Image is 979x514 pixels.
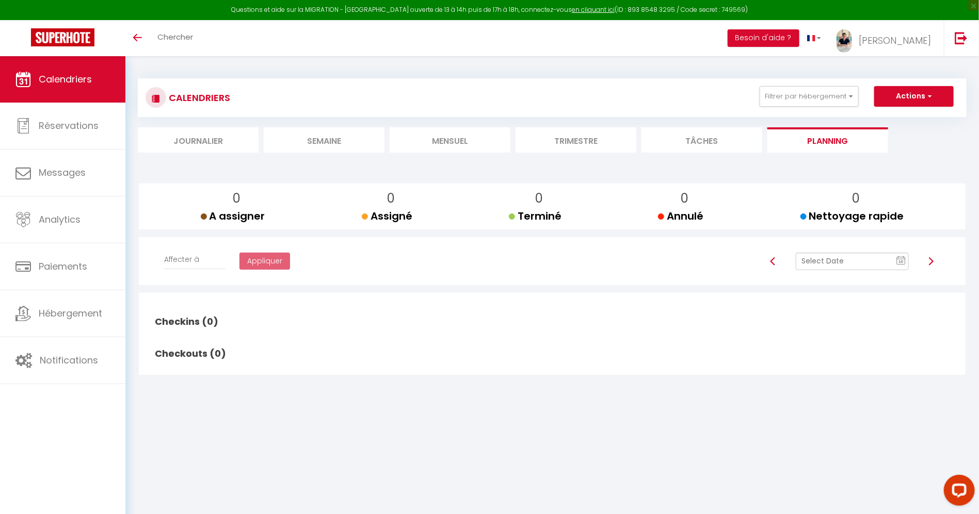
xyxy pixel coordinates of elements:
[767,127,888,153] li: Planning
[39,260,87,273] span: Paiements
[936,471,979,514] iframe: LiveChat chat widget
[666,189,703,208] p: 0
[641,127,762,153] li: Tâches
[370,189,412,208] p: 0
[150,20,201,56] a: Chercher
[39,307,102,320] span: Hébergement
[658,209,703,223] span: Annulé
[927,257,935,266] img: arrow-right3.svg
[572,5,615,14] a: en cliquant ici
[201,209,265,223] span: A assigner
[517,189,561,208] p: 0
[39,119,99,132] span: Réservations
[157,31,193,42] span: Chercher
[809,189,904,208] p: 0
[509,209,561,223] span: Terminé
[264,127,384,153] li: Semaine
[31,28,94,46] img: Super Booking
[39,213,81,226] span: Analytics
[728,29,799,47] button: Besoin d'aide ?
[829,20,944,56] a: ... [PERSON_NAME]
[138,127,259,153] li: Journalier
[516,127,636,153] li: Trimestre
[390,127,510,153] li: Mensuel
[39,73,92,86] span: Calendriers
[769,257,777,266] img: arrow-left3.svg
[800,209,904,223] span: Nettoyage rapide
[955,31,968,44] img: logout
[39,166,86,179] span: Messages
[152,306,229,338] h2: Checkins (0)
[796,253,909,270] input: Select Date
[760,86,859,107] button: Filtrer par hébergement
[874,86,954,107] button: Actions
[362,209,412,223] span: Assigné
[239,253,290,270] button: Appliquer
[837,29,852,53] img: ...
[40,354,98,367] span: Notifications
[152,338,229,370] h2: Checkouts (0)
[898,259,904,264] text: 10
[859,34,931,47] span: [PERSON_NAME]
[209,189,265,208] p: 0
[166,86,230,109] h3: CALENDRIERS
